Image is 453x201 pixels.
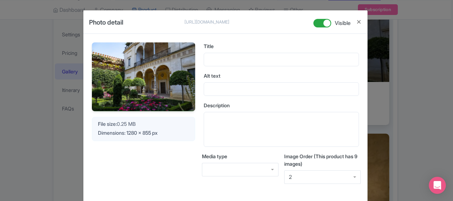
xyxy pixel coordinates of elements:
[204,102,230,108] span: Description
[204,73,220,79] span: Alt text
[356,17,362,26] button: Close
[184,19,252,25] p: [URL][DOMAIN_NAME]
[289,174,292,180] div: 2
[89,17,123,33] h4: Photo detail
[335,19,350,27] span: Visible
[98,130,157,136] span: Dimensions: 1280 x 855 px
[202,153,227,159] span: Media type
[204,43,214,49] span: Title
[92,42,195,112] img: p1dcje1u6m1dwjupaboe.webp
[284,153,358,167] span: Image Order (This product has 9 images)
[429,177,446,194] div: Open Intercom Messenger
[98,121,117,127] span: File size:
[98,120,189,128] div: 0.25 MB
